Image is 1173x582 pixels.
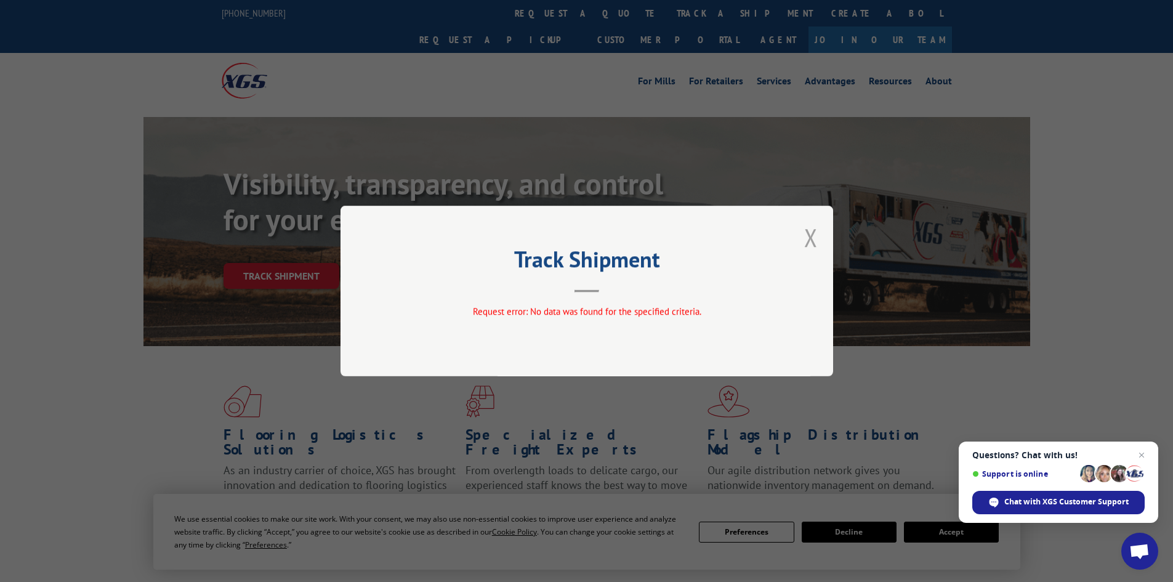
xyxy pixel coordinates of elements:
[1134,448,1149,463] span: Close chat
[972,450,1145,460] span: Questions? Chat with us!
[1121,533,1158,570] div: Open chat
[1004,496,1129,507] span: Chat with XGS Customer Support
[972,491,1145,514] div: Chat with XGS Customer Support
[402,251,772,274] h2: Track Shipment
[804,221,818,254] button: Close modal
[972,469,1076,479] span: Support is online
[472,305,701,317] span: Request error: No data was found for the specified criteria.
